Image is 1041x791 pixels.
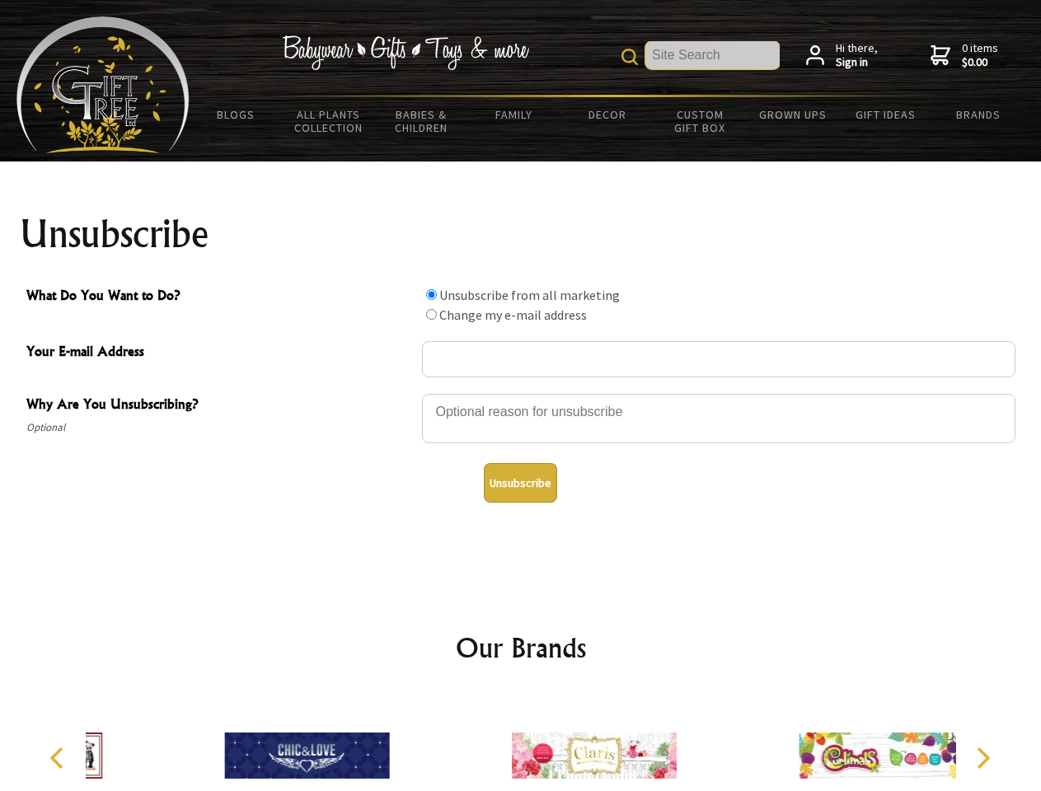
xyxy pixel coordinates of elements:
a: Hi there,Sign in [806,41,878,70]
span: 0 items [962,40,998,70]
input: What Do You Want to Do? [426,309,437,320]
span: Your E-mail Address [26,341,414,365]
label: Change my e-mail address [439,307,587,323]
strong: Sign in [836,55,878,70]
img: Babyware - Gifts - Toys and more... [16,16,190,153]
button: Unsubscribe [484,463,557,503]
img: Babywear - Gifts - Toys & more [282,35,529,70]
button: Previous [41,740,77,776]
span: Optional [26,418,414,438]
a: 0 items$0.00 [931,41,998,70]
a: Brands [932,97,1025,132]
a: All Plants Collection [283,97,376,145]
span: Hi there, [836,41,878,70]
h2: Our Brands [33,628,1009,667]
a: Grown Ups [746,97,839,132]
a: Custom Gift Box [654,97,747,145]
a: BLOGS [190,97,283,132]
label: Unsubscribe from all marketing [439,287,620,303]
a: Decor [560,97,654,132]
a: Gift Ideas [839,97,932,132]
span: What Do You Want to Do? [26,285,414,309]
input: What Do You Want to Do? [426,289,437,300]
strong: $0.00 [962,55,998,70]
img: product search [621,49,638,65]
span: Why Are You Unsubscribing? [26,394,414,418]
h1: Unsubscribe [20,214,1022,254]
a: Babies & Children [375,97,468,145]
textarea: Why Are You Unsubscribing? [422,394,1015,443]
input: Your E-mail Address [422,341,1015,377]
button: Next [964,740,1001,776]
input: Site Search [645,41,780,69]
a: Family [468,97,561,132]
